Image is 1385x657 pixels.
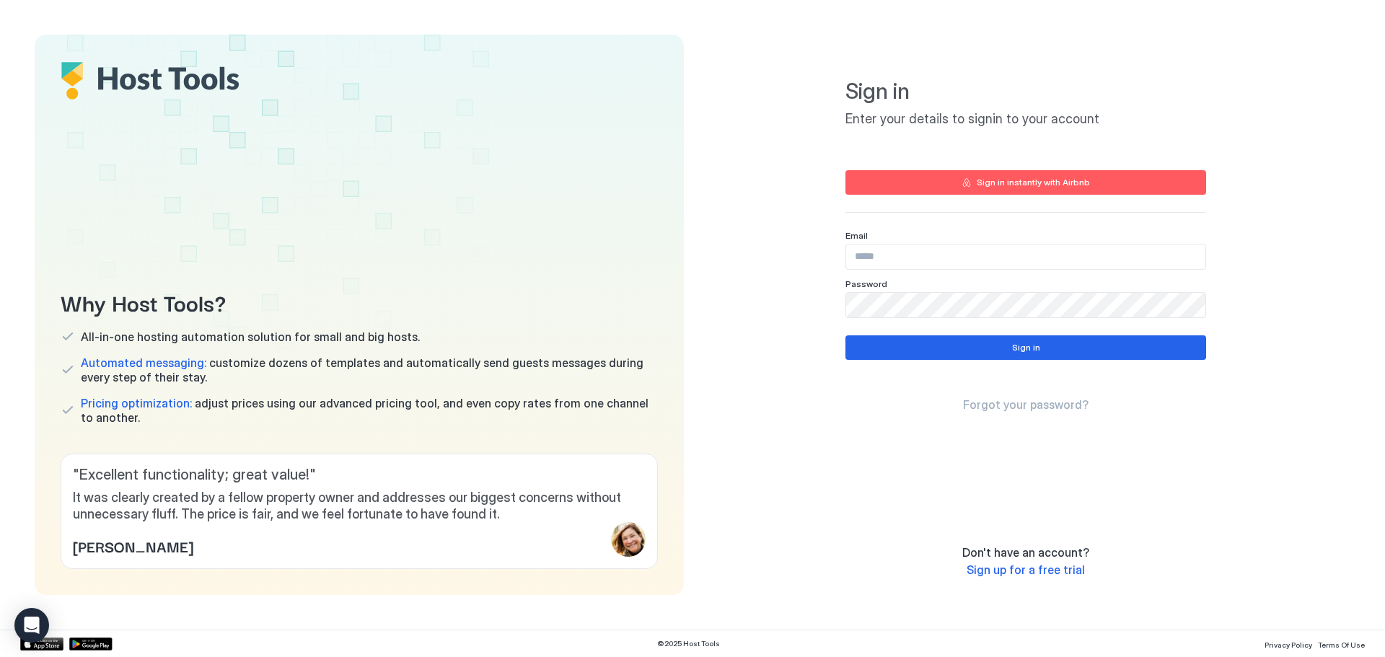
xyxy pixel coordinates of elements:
[846,244,1205,269] input: Input Field
[1318,636,1365,651] a: Terms Of Use
[845,335,1206,360] button: Sign in
[1318,640,1365,649] span: Terms Of Use
[81,396,192,410] span: Pricing optimization:
[963,397,1089,412] span: Forgot your password?
[81,356,658,384] span: customize dozens of templates and automatically send guests messages during every step of their s...
[73,535,193,557] span: [PERSON_NAME]
[845,78,1206,105] span: Sign in
[963,397,1089,413] a: Forgot your password?
[69,638,113,651] a: Google Play Store
[81,356,206,370] span: Automated messaging:
[845,230,868,241] span: Email
[657,639,720,648] span: © 2025 Host Tools
[73,466,646,484] span: " Excellent functionality; great value! "
[20,638,63,651] a: App Store
[962,545,1089,560] span: Don't have an account?
[977,176,1090,189] div: Sign in instantly with Airbnb
[73,490,646,522] span: It was clearly created by a fellow property owner and addresses our biggest concerns without unne...
[61,286,658,318] span: Why Host Tools?
[845,278,887,289] span: Password
[14,608,49,643] div: Open Intercom Messenger
[1265,636,1312,651] a: Privacy Policy
[1265,640,1312,649] span: Privacy Policy
[81,396,658,425] span: adjust prices using our advanced pricing tool, and even copy rates from one channel to another.
[967,563,1085,577] span: Sign up for a free trial
[845,111,1206,128] span: Enter your details to signin to your account
[81,330,420,344] span: All-in-one hosting automation solution for small and big hosts.
[846,293,1205,317] input: Input Field
[845,170,1206,195] button: Sign in instantly with Airbnb
[611,522,646,557] div: profile
[967,563,1085,578] a: Sign up for a free trial
[1012,341,1040,354] div: Sign in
